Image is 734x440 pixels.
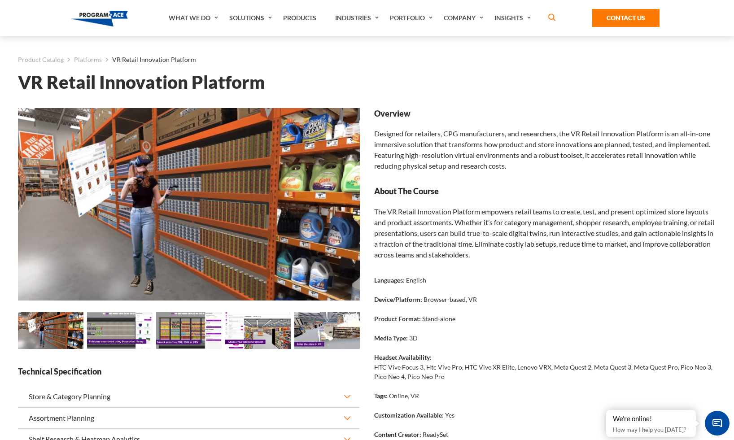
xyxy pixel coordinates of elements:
a: Platforms [74,54,102,65]
p: 3D [409,333,418,343]
img: VR Retail Innovation Platform - Preview 1 [18,108,360,301]
button: Store & Category Planning [18,386,360,407]
p: HTC Vive Focus 3, Htc Vive Pro, HTC Vive XR Elite, Lenovo VRX, Meta Quest 2, Meta Quest 3, Meta Q... [374,362,716,381]
li: VR Retail Innovation Platform [102,54,196,65]
p: Online, VR [389,391,419,401]
p: Yes [445,410,454,420]
strong: Tags: [374,392,388,400]
strong: Content Creator: [374,431,421,438]
p: Browser-based, VR [424,295,477,304]
img: VR Retail Innovation Platform - Preview 3 [156,312,222,349]
img: VR Retail Innovation Platform - Preview 1 [18,312,83,349]
span: Chat Widget [705,411,730,436]
strong: About The Course [374,186,716,197]
div: The VR Retail Innovation Platform empowers retail teams to create, test, and present optimized st... [374,206,716,260]
p: ReadySet [423,430,448,439]
strong: Device/Platform: [374,296,422,303]
img: VR Retail Innovation Platform - Preview 2 [87,312,153,349]
div: Designed for retailers, CPG manufacturers, and researchers, the VR Retail Innovation Platform is ... [374,108,716,171]
strong: Product Format: [374,315,421,322]
img: VR Retail Innovation Platform - Preview 5 [294,312,360,349]
strong: Headset Availability: [374,353,432,361]
h1: VR Retail Innovation Platform [18,74,716,90]
a: Contact Us [592,9,660,27]
div: We're online! [613,414,689,423]
strong: Customization Available: [374,411,444,419]
nav: breadcrumb [18,54,716,65]
img: VR Retail Innovation Platform - Preview 4 [225,312,291,349]
p: How may I help you [DATE]? [613,424,689,435]
p: Stand-alone [422,314,455,323]
p: English [406,275,426,285]
button: Assortment Planning [18,408,360,428]
strong: Overview [374,108,716,119]
strong: Technical Specification [18,366,360,377]
img: Program-Ace [71,11,128,26]
strong: Languages: [374,276,405,284]
a: Product Catalog [18,54,64,65]
strong: Media Type: [374,334,408,342]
